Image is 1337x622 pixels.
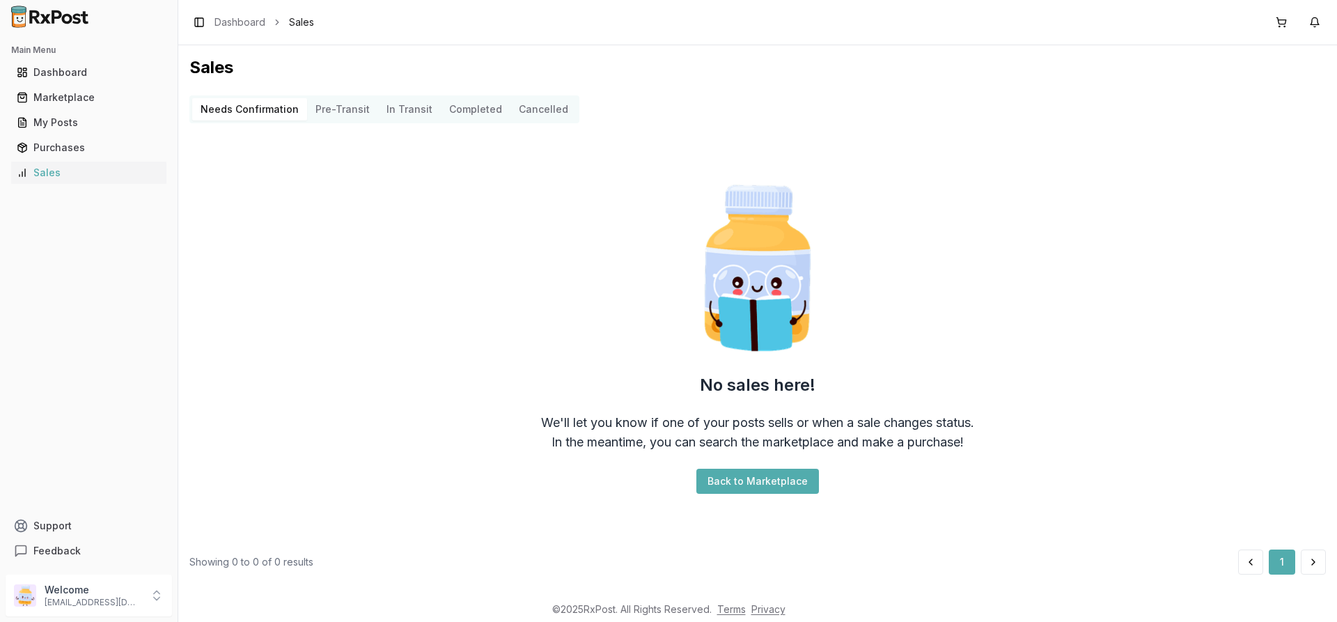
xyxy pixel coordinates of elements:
[17,91,161,104] div: Marketplace
[189,555,313,569] div: Showing 0 to 0 of 0 results
[214,15,314,29] nav: breadcrumb
[696,469,819,494] button: Back to Marketplace
[192,98,307,120] button: Needs Confirmation
[11,160,166,185] a: Sales
[6,61,172,84] button: Dashboard
[441,98,510,120] button: Completed
[11,60,166,85] a: Dashboard
[6,538,172,563] button: Feedback
[33,544,81,558] span: Feedback
[214,15,265,29] a: Dashboard
[717,603,746,615] a: Terms
[6,137,172,159] button: Purchases
[552,433,964,452] div: In the meantime, you can search the marketplace and make a purchase!
[17,141,161,155] div: Purchases
[45,583,141,597] p: Welcome
[6,6,95,28] img: RxPost Logo
[17,65,161,79] div: Dashboard
[751,603,785,615] a: Privacy
[6,162,172,184] button: Sales
[307,98,378,120] button: Pre-Transit
[189,56,1326,79] h1: Sales
[45,597,141,608] p: [EMAIL_ADDRESS][DOMAIN_NAME]
[11,45,166,56] h2: Main Menu
[6,111,172,134] button: My Posts
[17,116,161,130] div: My Posts
[17,166,161,180] div: Sales
[6,513,172,538] button: Support
[668,179,847,357] img: Smart Pill Bottle
[700,374,815,396] h2: No sales here!
[11,135,166,160] a: Purchases
[1269,550,1295,575] button: 1
[11,85,166,110] a: Marketplace
[6,86,172,109] button: Marketplace
[14,584,36,607] img: User avatar
[289,15,314,29] span: Sales
[541,413,974,433] div: We'll let you know if one of your posts sells or when a sale changes status.
[510,98,577,120] button: Cancelled
[11,110,166,135] a: My Posts
[378,98,441,120] button: In Transit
